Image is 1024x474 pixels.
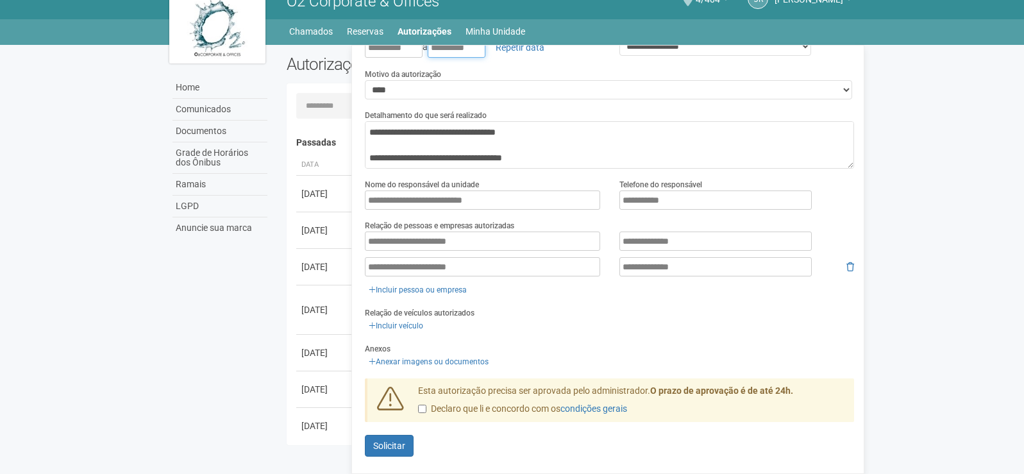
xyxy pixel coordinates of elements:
[365,343,390,355] label: Anexos
[289,22,333,40] a: Chamados
[365,37,600,58] div: a
[296,155,354,176] th: Data
[365,307,474,319] label: Relação de veículos autorizados
[296,138,846,148] h4: Passadas
[418,403,627,416] label: Declaro que li e concordo com os
[365,355,492,369] a: Anexar imagens ou documentos
[172,77,267,99] a: Home
[365,110,487,121] label: Detalhamento do que será realizado
[301,419,349,432] div: [DATE]
[172,217,267,239] a: Anuncie sua marca
[365,69,441,80] label: Motivo da autorização
[172,174,267,196] a: Ramais
[301,260,349,273] div: [DATE]
[301,303,349,316] div: [DATE]
[301,346,349,359] div: [DATE]
[172,142,267,174] a: Grade de Horários dos Ônibus
[365,220,514,232] label: Relação de pessoas e empresas autorizadas
[172,99,267,121] a: Comunicados
[619,179,702,190] label: Telefone do responsável
[650,385,793,396] strong: O prazo de aprovação é de até 24h.
[398,22,451,40] a: Autorizações
[373,441,405,451] span: Solicitar
[365,435,414,457] button: Solicitar
[365,319,427,333] a: Incluir veículo
[301,383,349,396] div: [DATE]
[487,37,553,58] a: Repetir data
[408,385,855,422] div: Esta autorização precisa ser aprovada pelo administrador.
[418,405,426,413] input: Declaro que li e concordo com oscondições gerais
[560,403,627,414] a: condições gerais
[301,224,349,237] div: [DATE]
[172,121,267,142] a: Documentos
[365,283,471,297] a: Incluir pessoa ou empresa
[846,262,854,271] i: Remover
[365,179,479,190] label: Nome do responsável da unidade
[301,187,349,200] div: [DATE]
[287,55,561,74] h2: Autorizações
[347,22,383,40] a: Reservas
[172,196,267,217] a: LGPD
[466,22,525,40] a: Minha Unidade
